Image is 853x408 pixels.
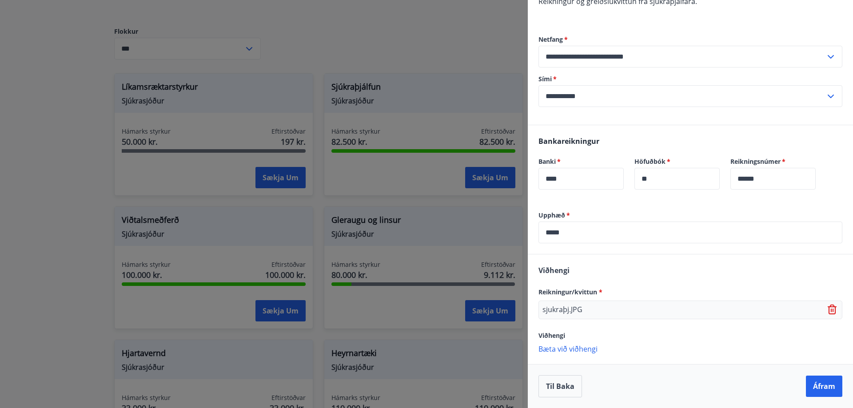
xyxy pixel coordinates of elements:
span: Viðhengi [538,331,565,340]
span: Reikningur/kvittun [538,288,602,296]
label: Sími [538,75,842,83]
div: Upphæð [538,222,842,243]
label: Netfang [538,35,842,44]
label: Banki [538,157,624,166]
label: Upphæð [538,211,842,220]
label: Reikningsnúmer [730,157,816,166]
p: Bæta við viðhengi [538,344,842,353]
span: Bankareikningur [538,136,599,146]
span: Viðhengi [538,265,570,275]
button: Til baka [538,375,582,397]
button: Áfram [806,376,842,397]
p: sjukraþj.JPG [542,305,582,315]
label: Höfuðbók [634,157,720,166]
